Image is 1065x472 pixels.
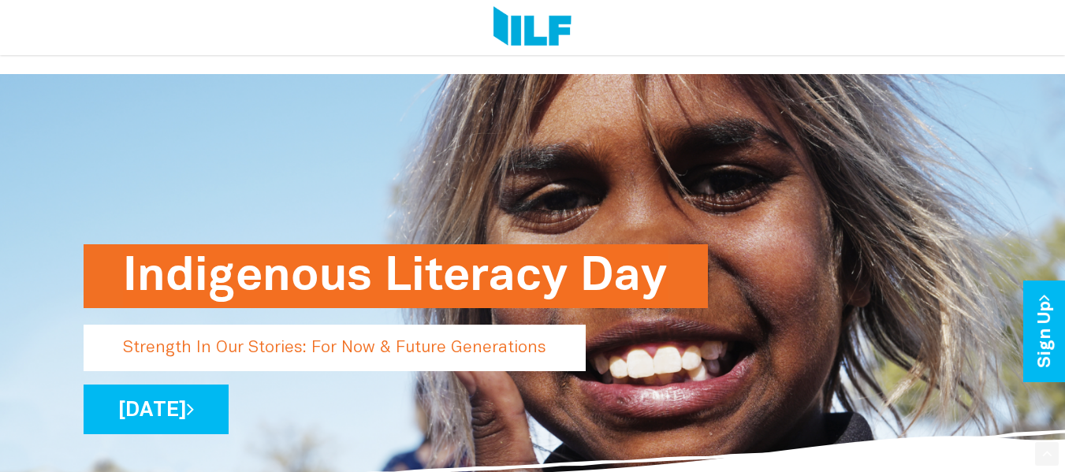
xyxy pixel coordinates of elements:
[123,244,668,308] h1: Indigenous Literacy Day
[1035,442,1059,466] div: Scroll Back to Top
[84,385,229,434] a: [DATE]
[493,6,572,49] img: Logo
[84,325,586,371] p: Strength In Our Stories: For Now & Future Generations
